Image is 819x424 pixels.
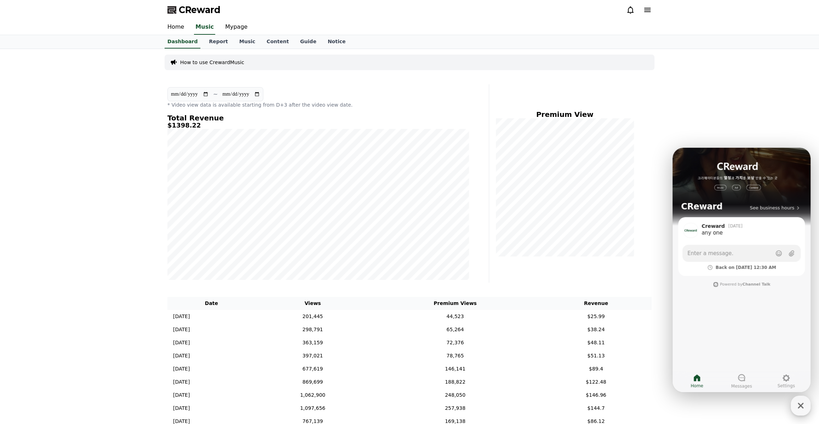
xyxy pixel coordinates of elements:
[370,389,540,402] td: 248,050
[256,402,370,415] td: 1,097,656
[173,313,190,320] p: [DATE]
[256,336,370,349] td: 363,159
[261,35,294,49] a: Content
[167,297,256,310] th: Date
[256,323,370,336] td: 298,791
[370,349,540,362] td: 78,765
[256,362,370,375] td: 677,619
[540,389,652,402] td: $146.96
[370,297,540,310] th: Premium Views
[234,35,261,49] a: Music
[540,297,652,310] th: Revenue
[162,20,190,35] a: Home
[203,35,234,49] a: Report
[672,148,811,392] iframe: Channel chat
[540,323,652,336] td: $38.24
[167,101,469,108] p: * Video view data is available starting from D+3 after the video view date.
[495,111,635,118] h4: Premium View
[370,402,540,415] td: 257,938
[256,310,370,323] td: 201,445
[256,375,370,389] td: 869,699
[173,391,190,399] p: [DATE]
[370,362,540,375] td: 146,141
[256,297,370,310] th: Views
[540,362,652,375] td: $89.4
[173,365,190,373] p: [DATE]
[294,35,322,49] a: Guide
[173,405,190,412] p: [DATE]
[219,20,253,35] a: Mypage
[194,20,215,35] a: Music
[370,310,540,323] td: 44,523
[173,339,190,346] p: [DATE]
[213,90,218,98] p: ~
[540,336,652,349] td: $48.11
[179,4,220,16] span: CReward
[167,4,220,16] a: CReward
[256,389,370,402] td: 1,062,900
[173,378,190,386] p: [DATE]
[256,349,370,362] td: 397,021
[180,59,244,66] a: How to use CrewardMusic
[370,336,540,349] td: 72,376
[540,375,652,389] td: $122.48
[370,323,540,336] td: 65,264
[540,310,652,323] td: $25.99
[322,35,351,49] a: Notice
[165,35,200,49] a: Dashboard
[167,122,469,129] h5: $1398.22
[173,352,190,360] p: [DATE]
[173,326,190,333] p: [DATE]
[370,375,540,389] td: 188,822
[540,349,652,362] td: $51.13
[167,114,469,122] h4: Total Revenue
[540,402,652,415] td: $144.7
